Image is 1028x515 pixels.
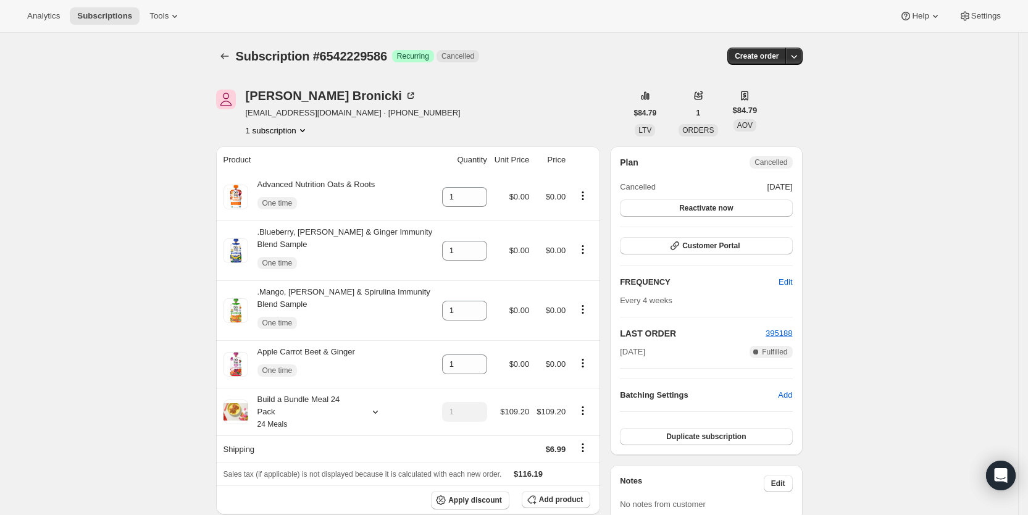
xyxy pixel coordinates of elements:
span: $109.20 [500,407,529,416]
span: 1 [696,108,701,118]
th: Unit Price [491,146,533,174]
h2: Plan [620,156,638,169]
span: AOV [737,121,753,130]
span: Cancelled [620,181,656,193]
span: Cancelled [754,157,787,167]
span: Cancelled [441,51,474,61]
span: Customer Portal [682,241,740,251]
span: $0.00 [509,306,530,315]
button: Reactivate now [620,199,792,217]
th: Quantity [438,146,491,174]
span: $109.20 [537,407,566,416]
button: Edit [764,475,793,492]
h2: FREQUENCY [620,276,779,288]
span: Duplicate subscription [666,432,746,442]
div: Apple Carrot Beet & Ginger [248,346,355,383]
span: One time [262,366,293,375]
span: One time [262,198,293,208]
span: One time [262,258,293,268]
button: Subscriptions [216,48,233,65]
button: Customer Portal [620,237,792,254]
span: Analytics [27,11,60,21]
button: Product actions [573,303,593,316]
div: Advanced Nutrition Oats & Roots [248,178,375,216]
span: Recurring [397,51,429,61]
button: Help [892,7,948,25]
small: 24 Meals [257,420,288,429]
button: Settings [951,7,1008,25]
span: $0.00 [546,306,566,315]
span: LTV [638,126,651,135]
span: Reactivate now [679,203,733,213]
span: Elliot Bronicki [216,90,236,109]
div: .Blueberry, [PERSON_NAME] & Ginger Immunity Blend Sample [248,226,435,275]
span: Apply discount [448,495,502,505]
th: Shipping [216,435,438,463]
span: Subscription #6542229586 [236,49,387,63]
span: [EMAIL_ADDRESS][DOMAIN_NAME] · [PHONE_NUMBER] [246,107,461,119]
button: Product actions [573,404,593,417]
span: Edit [771,479,785,488]
span: $0.00 [546,246,566,255]
h2: LAST ORDER [620,327,766,340]
span: [DATE] [767,181,793,193]
span: Tools [149,11,169,21]
button: Subscriptions [70,7,140,25]
span: Fulfilled [762,347,787,357]
button: Add [771,385,800,405]
button: Shipping actions [573,441,593,454]
span: $0.00 [509,246,530,255]
button: Analytics [20,7,67,25]
div: Open Intercom Messenger [986,461,1016,490]
span: Settings [971,11,1001,21]
span: Subscriptions [77,11,132,21]
span: Sales tax (if applicable) is not displayed because it is calculated with each new order. [224,470,502,479]
span: ORDERS [682,126,714,135]
a: 395188 [766,329,792,338]
img: product img [224,352,248,377]
span: $84.79 [634,108,657,118]
span: Every 4 weeks [620,296,672,305]
div: .Mango, [PERSON_NAME] & Spirulina Immunity Blend Sample [248,286,435,335]
button: Edit [771,272,800,292]
img: product img [224,185,248,209]
div: Build a Bundle Meal 24 Pack [248,393,359,430]
span: $84.79 [733,104,758,117]
button: Add product [522,491,590,508]
button: Product actions [246,124,309,136]
button: Tools [142,7,188,25]
span: $6.99 [546,445,566,454]
th: Price [533,146,569,174]
span: $0.00 [509,359,530,369]
th: Product [216,146,438,174]
span: Add [778,389,792,401]
span: One time [262,318,293,328]
button: Product actions [573,356,593,370]
button: Duplicate subscription [620,428,792,445]
div: [PERSON_NAME] Bronicki [246,90,417,102]
button: Create order [727,48,786,65]
button: Apply discount [431,491,509,509]
span: No notes from customer [620,500,706,509]
span: Add product [539,495,583,505]
img: product img [224,298,248,323]
span: Help [912,11,929,21]
button: $84.79 [627,104,664,122]
button: 395188 [766,327,792,340]
span: $0.00 [509,192,530,201]
span: Create order [735,51,779,61]
span: $116.19 [514,469,543,479]
button: 1 [689,104,708,122]
button: Product actions [573,189,593,203]
button: Product actions [573,243,593,256]
span: [DATE] [620,346,645,358]
span: $0.00 [546,359,566,369]
h3: Notes [620,475,764,492]
img: product img [224,238,248,263]
span: Edit [779,276,792,288]
span: $0.00 [546,192,566,201]
h6: Batching Settings [620,389,778,401]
